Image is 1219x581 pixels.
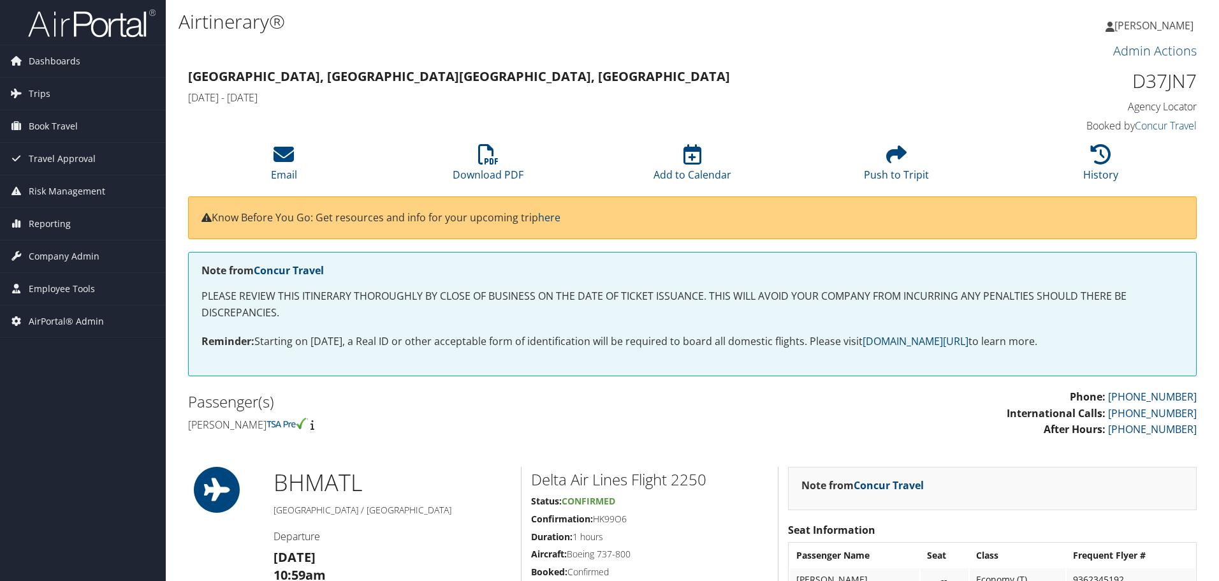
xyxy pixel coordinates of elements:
[266,418,308,429] img: tsa-precheck.png
[29,110,78,142] span: Book Travel
[29,175,105,207] span: Risk Management
[531,469,768,490] h2: Delta Air Lines Flight 2250
[1070,390,1106,404] strong: Phone:
[1106,6,1206,45] a: [PERSON_NAME]
[1108,422,1197,436] a: [PHONE_NUMBER]
[1113,42,1197,59] a: Admin Actions
[1067,544,1195,567] th: Frequent Flyer #
[29,143,96,175] span: Travel Approval
[1044,422,1106,436] strong: After Hours:
[531,566,768,578] h5: Confirmed
[271,151,297,182] a: Email
[531,566,567,578] strong: Booked:
[864,151,929,182] a: Push to Tripit
[274,548,316,566] strong: [DATE]
[531,548,768,561] h5: Boeing 737-800
[863,334,968,348] a: [DOMAIN_NAME][URL]
[274,467,511,499] h1: BHM ATL
[959,68,1197,94] h1: D37JN7
[531,548,567,560] strong: Aircraft:
[201,334,254,348] strong: Reminder:
[201,334,1183,350] p: Starting on [DATE], a Real ID or other acceptable form of identification will be required to boar...
[201,288,1183,321] p: PLEASE REVIEW THIS ITINERARY THOROUGHLY BY CLOSE OF BUSINESS ON THE DATE OF TICKET ISSUANCE. THIS...
[201,210,1183,226] p: Know Before You Go: Get resources and info for your upcoming trip
[254,263,324,277] a: Concur Travel
[538,210,560,224] a: here
[29,240,99,272] span: Company Admin
[29,208,71,240] span: Reporting
[531,495,562,507] strong: Status:
[854,478,924,492] a: Concur Travel
[1083,151,1118,182] a: History
[801,478,924,492] strong: Note from
[531,531,768,543] h5: 1 hours
[788,523,875,537] strong: Seat Information
[188,91,940,105] h4: [DATE] - [DATE]
[1135,119,1197,133] a: Concur Travel
[1108,406,1197,420] a: [PHONE_NUMBER]
[274,529,511,543] h4: Departure
[1007,406,1106,420] strong: International Calls:
[28,8,156,38] img: airportal-logo.png
[921,544,968,567] th: Seat
[1114,18,1193,33] span: [PERSON_NAME]
[562,495,615,507] span: Confirmed
[531,513,768,526] h5: HK99O6
[179,8,864,35] h1: Airtinerary®
[959,99,1197,114] h4: Agency Locator
[274,504,511,517] h5: [GEOGRAPHIC_DATA] / [GEOGRAPHIC_DATA]
[653,151,731,182] a: Add to Calendar
[29,305,104,337] span: AirPortal® Admin
[790,544,919,567] th: Passenger Name
[1108,390,1197,404] a: [PHONE_NUMBER]
[188,391,683,413] h2: Passenger(s)
[188,418,683,432] h4: [PERSON_NAME]
[29,45,80,77] span: Dashboards
[959,119,1197,133] h4: Booked by
[531,531,573,543] strong: Duration:
[970,544,1065,567] th: Class
[188,68,730,85] strong: [GEOGRAPHIC_DATA], [GEOGRAPHIC_DATA] [GEOGRAPHIC_DATA], [GEOGRAPHIC_DATA]
[29,78,50,110] span: Trips
[531,513,593,525] strong: Confirmation:
[201,263,324,277] strong: Note from
[453,151,523,182] a: Download PDF
[29,273,95,305] span: Employee Tools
